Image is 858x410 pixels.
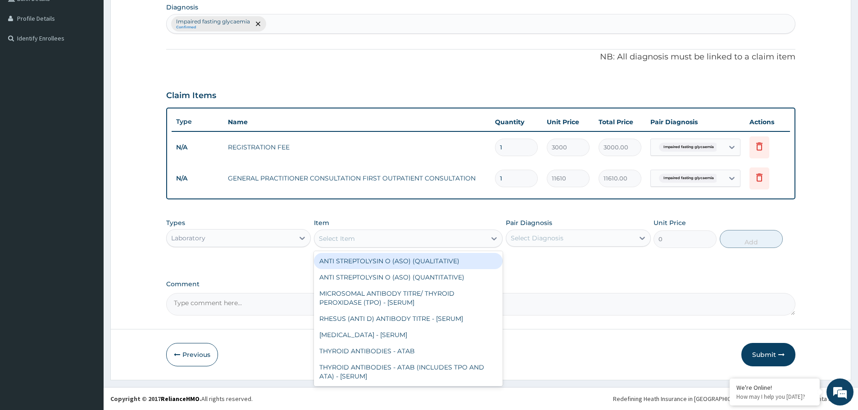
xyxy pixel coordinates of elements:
[223,113,490,131] th: Name
[104,387,858,410] footer: All rights reserved.
[148,5,169,26] div: Minimize live chat window
[52,113,124,204] span: We're online!
[741,343,795,366] button: Submit
[720,230,783,248] button: Add
[166,3,198,12] label: Diagnosis
[736,393,813,401] p: How may I help you today?
[745,113,790,131] th: Actions
[47,50,151,62] div: Chat with us now
[161,395,200,403] a: RelianceHMO
[172,170,223,187] td: N/A
[314,359,503,384] div: THYROID ANTIBODIES - ATAB (INCLUDES TPO AND ATA) - [SERUM]
[594,113,646,131] th: Total Price
[172,113,223,130] th: Type
[176,25,250,30] small: Confirmed
[17,45,36,68] img: d_794563401_company_1708531726252_794563401
[736,383,813,392] div: We're Online!
[654,218,686,227] label: Unit Price
[166,280,795,288] label: Comment
[314,218,329,227] label: Item
[223,138,490,156] td: REGISTRATION FEE
[166,91,216,101] h3: Claim Items
[542,113,594,131] th: Unit Price
[223,169,490,187] td: GENERAL PRACTITIONER CONSULTATION FIRST OUTPATIENT CONSULTATION
[613,394,851,403] div: Redefining Heath Insurance in [GEOGRAPHIC_DATA] using Telemedicine and Data Science!
[176,18,250,25] p: Impaired fasting glycaemia
[254,20,262,28] span: remove selection option
[490,113,542,131] th: Quantity
[314,253,503,269] div: ANTI STREPTOLYSIN O (ASO) (QUALITATIVE)
[314,343,503,359] div: THYROID ANTIBODIES - ATAB
[166,51,795,63] p: NB: All diagnosis must be linked to a claim item
[511,234,563,243] div: Select Diagnosis
[314,384,503,410] div: RA - RHUEMATOID [MEDICAL_DATA] (QUALITATIVE)- [SERUM]
[110,395,201,403] strong: Copyright © 2017 .
[314,327,503,343] div: [MEDICAL_DATA] - [SERUM]
[314,311,503,327] div: RHESUS (ANTI D) ANTIBODY TITRE - [SERUM]
[314,285,503,311] div: MICROSOMAL ANTIBODY TITRE/ THYROID PEROXIDASE (TPO) - [SERUM]
[646,113,745,131] th: Pair Diagnosis
[171,234,205,243] div: Laboratory
[319,234,355,243] div: Select Item
[166,343,218,366] button: Previous
[172,139,223,156] td: N/A
[314,269,503,285] div: ANTI STREPTOLYSIN O (ASO) (QUANTITATIVE)
[506,218,552,227] label: Pair Diagnosis
[659,143,718,152] span: Impaired fasting glycaemia
[659,174,718,183] span: Impaired fasting glycaemia
[5,246,172,277] textarea: Type your message and hit 'Enter'
[166,219,185,227] label: Types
